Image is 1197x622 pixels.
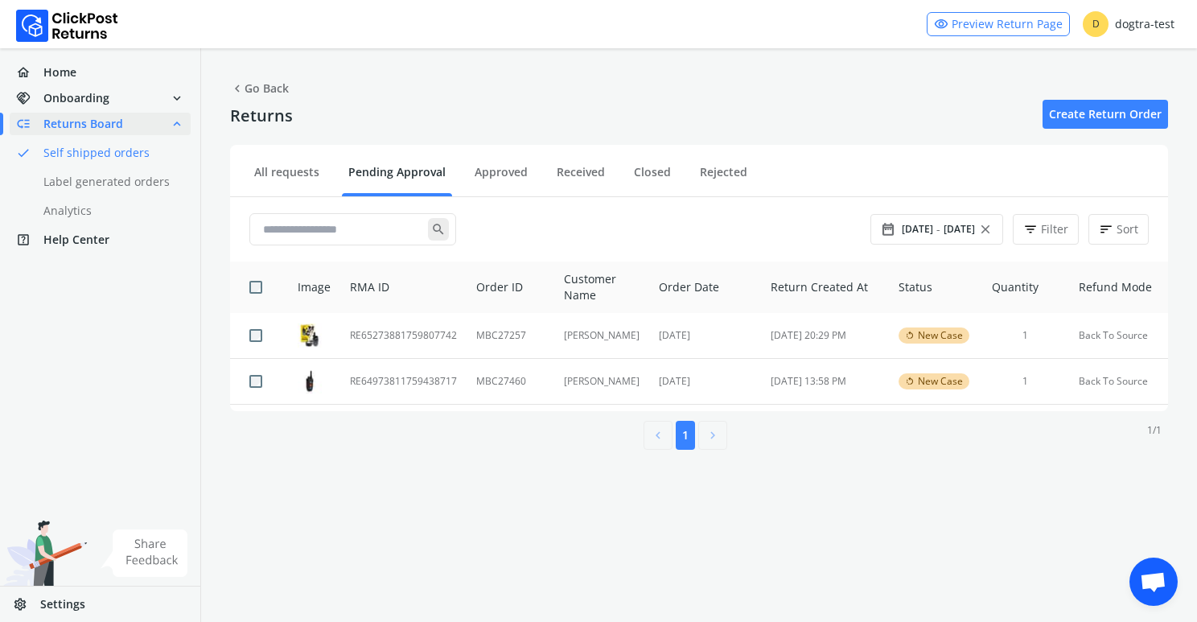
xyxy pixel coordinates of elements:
td: [DATE] 13:58 PM [761,359,889,405]
div: Open chat [1129,558,1178,606]
button: 1 [676,421,695,450]
th: Order ID [467,262,554,313]
th: Customer Name [554,262,649,313]
p: 1 / 1 [1147,424,1162,437]
td: Back To Source [1069,313,1168,359]
td: 1 [982,313,1069,359]
td: MBC27460 [467,359,554,405]
a: visibilityPreview Return Page [927,12,1070,36]
span: low_priority [16,113,43,135]
th: Return Created At [761,262,889,313]
a: Rejected [693,164,754,192]
td: MBC27257 [467,313,554,359]
th: Quantity [982,262,1069,313]
a: Closed [627,164,677,192]
span: [DATE] [944,223,975,236]
span: expand_more [170,87,184,109]
td: [PERSON_NAME] [554,359,649,405]
div: dogtra-test [1083,11,1174,37]
span: D [1083,11,1109,37]
img: Logo [16,10,118,42]
th: Order Date [649,262,761,313]
span: Home [43,64,76,80]
td: Back To Source [1069,359,1168,405]
span: rotate_left [905,329,915,342]
span: Filter [1041,221,1068,237]
td: RE65273881759807742 [340,313,467,359]
td: [DATE] 20:29 PM [761,313,889,359]
span: Returns Board [43,116,123,132]
span: date_range [881,218,895,241]
img: row_image [298,323,322,348]
a: Label generated orders [10,171,210,193]
button: sortSort [1088,214,1149,245]
span: chevron_left [230,77,245,100]
span: settings [13,593,40,616]
a: All requests [248,164,326,192]
span: New Case [918,375,963,388]
span: rotate_left [905,375,915,388]
td: [PERSON_NAME] [554,313,649,359]
span: home [16,61,43,84]
th: Refund Mode [1069,262,1168,313]
a: Pending Approval [342,164,452,192]
img: row_image [298,369,322,393]
th: RMA ID [340,262,467,313]
span: close [978,218,993,241]
td: RE64973811759438717 [340,359,467,405]
button: chevron_left [644,421,673,450]
a: Analytics [10,200,210,222]
span: - [936,221,940,237]
a: help_centerHelp Center [10,229,191,251]
a: doneSelf shipped orders [10,142,210,164]
img: share feedback [101,529,188,577]
span: [DATE] [902,223,933,236]
span: New Case [918,329,963,342]
span: Go Back [230,77,289,100]
span: help_center [16,229,43,251]
th: Image [278,262,340,313]
span: visibility [934,13,948,35]
span: chevron_right [705,424,720,447]
td: 1 [982,359,1069,405]
span: handshake [16,87,43,109]
th: Status [889,262,981,313]
span: chevron_left [651,424,665,447]
span: search [428,218,449,241]
span: done [16,142,31,164]
a: Create Return Order [1043,100,1168,129]
span: Help Center [43,232,109,248]
span: filter_list [1023,218,1038,241]
td: [DATE] [649,359,761,405]
span: expand_less [170,113,184,135]
span: Settings [40,596,85,612]
button: chevron_right [698,421,727,450]
td: [DATE] [649,313,761,359]
span: Onboarding [43,90,109,106]
span: sort [1099,218,1113,241]
a: homeHome [10,61,191,84]
a: Received [550,164,611,192]
h4: Returns [230,106,293,126]
a: Approved [468,164,534,192]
